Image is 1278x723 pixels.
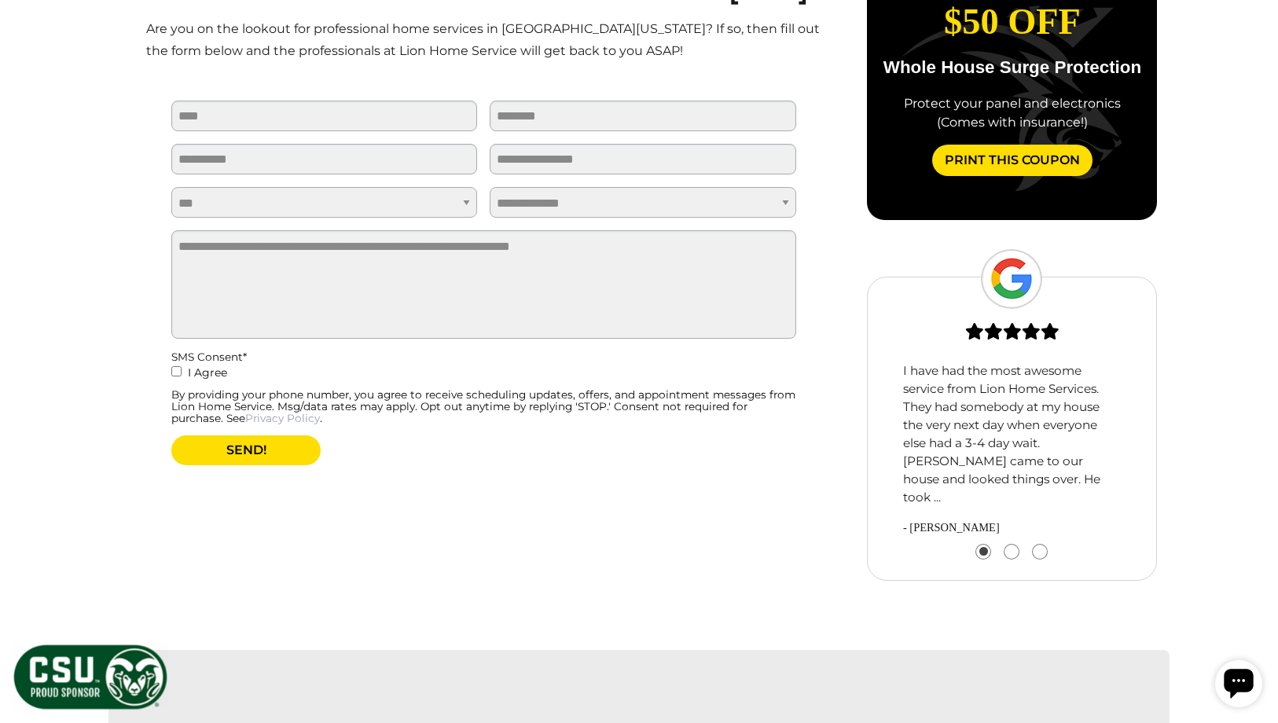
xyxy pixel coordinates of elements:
p: Are you on the lookout for professional home services in [GEOGRAPHIC_DATA][US_STATE]? If so, then... [146,18,821,64]
input: I Agree [171,366,182,376]
div: Open chat widget [6,6,53,53]
a: Print This Coupon [932,145,1093,176]
div: SMS Consent [171,351,796,363]
img: Google Logo [981,249,1042,309]
img: CSU Sponsor Badge [12,643,169,711]
label: I Agree [171,363,796,389]
p: I have had the most awesome service from Lion Home Services. They had somebody at my house the ve... [903,362,1122,507]
p: Whole House Surge Protection [880,59,1145,76]
div: By providing your phone number, you agree to receive scheduling updates, offers, and appointment ... [171,389,796,424]
div: slide 1 [896,292,1129,538]
span: $50 Off [944,2,1081,42]
span: - [PERSON_NAME] [903,519,1122,537]
button: SEND! [171,435,321,466]
div: carousel [896,292,1128,559]
a: Privacy Policy [245,412,320,424]
div: Protect your panel and electronics (Comes with insurance!) [880,94,1145,132]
